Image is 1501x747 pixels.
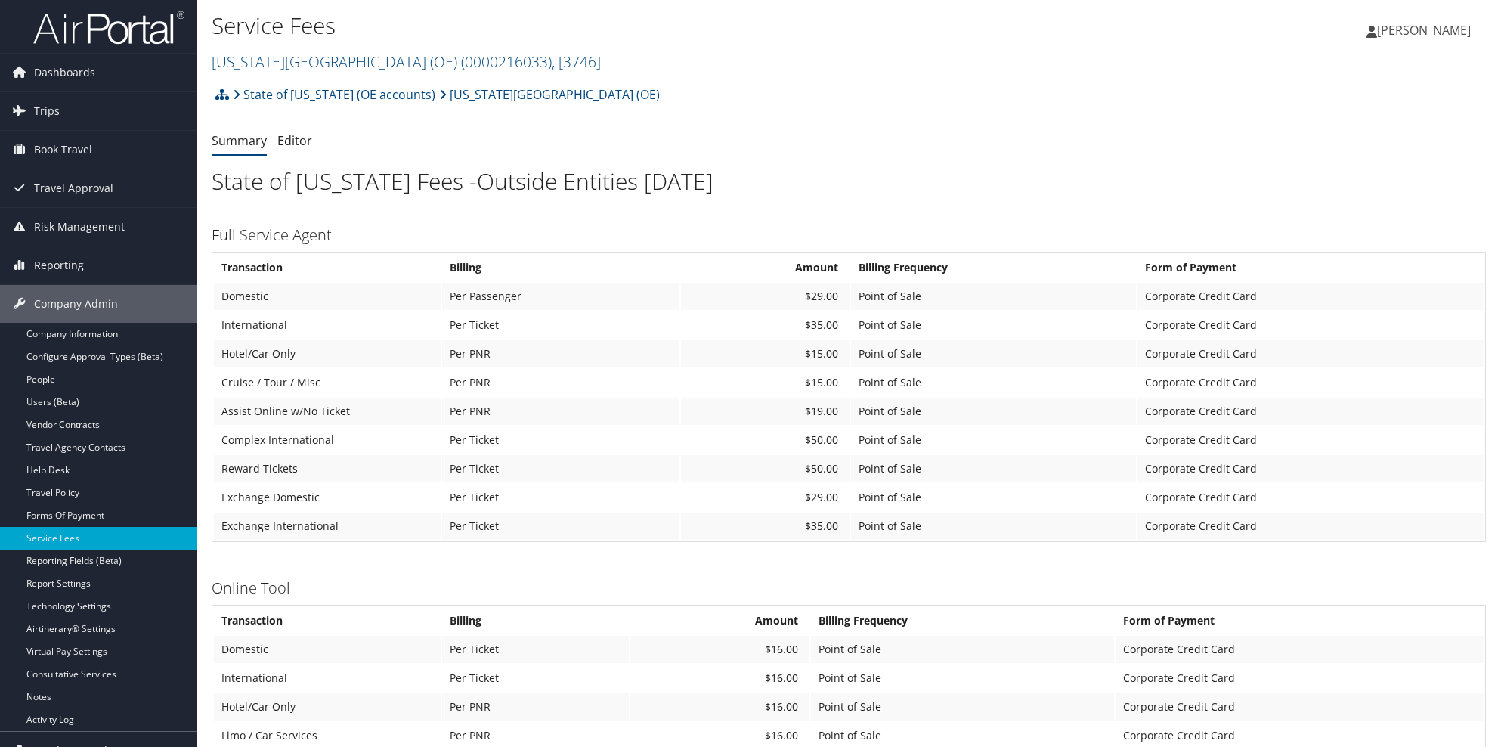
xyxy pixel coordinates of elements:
[34,246,84,284] span: Reporting
[214,340,441,367] td: Hotel/Car Only
[1137,312,1484,339] td: Corporate Credit Card
[630,636,810,663] td: $16.00
[34,169,113,207] span: Travel Approval
[1377,22,1471,39] span: [PERSON_NAME]
[214,283,441,310] td: Domestic
[851,513,1135,540] td: Point of Sale
[214,693,441,721] td: Hotel/Car Only
[212,578,1486,599] h3: Online Tool
[630,607,810,634] th: Amount
[681,484,850,511] td: $29.00
[442,426,679,454] td: Per Ticket
[442,312,679,339] td: Per Ticket
[681,426,850,454] td: $50.00
[851,426,1135,454] td: Point of Sale
[1137,426,1484,454] td: Corporate Credit Card
[442,484,679,511] td: Per Ticket
[681,254,850,281] th: Amount
[681,340,850,367] td: $15.00
[212,225,1486,246] h3: Full Service Agent
[1116,607,1484,634] th: Form of Payment
[33,10,184,45] img: airportal-logo.png
[442,665,629,692] td: Per Ticket
[214,665,441,692] td: International
[851,455,1135,482] td: Point of Sale
[34,92,60,130] span: Trips
[442,254,679,281] th: Billing
[1137,369,1484,396] td: Corporate Credit Card
[1366,8,1486,53] a: [PERSON_NAME]
[34,208,125,246] span: Risk Management
[214,455,441,482] td: Reward Tickets
[442,369,679,396] td: Per PNR
[681,455,850,482] td: $50.00
[34,131,92,169] span: Book Travel
[681,398,850,425] td: $19.00
[630,693,810,721] td: $16.00
[681,312,850,339] td: $35.00
[442,340,679,367] td: Per PNR
[1116,693,1484,721] td: Corporate Credit Card
[1137,513,1484,540] td: Corporate Credit Card
[1137,455,1484,482] td: Corporate Credit Card
[442,283,679,310] td: Per Passenger
[214,636,441,663] td: Domestic
[681,283,850,310] td: $29.00
[214,513,441,540] td: Exchange International
[214,398,441,425] td: Assist Online w/No Ticket
[1137,398,1484,425] td: Corporate Credit Card
[851,369,1135,396] td: Point of Sale
[214,369,441,396] td: Cruise / Tour / Misc
[811,636,1113,663] td: Point of Sale
[214,254,441,281] th: Transaction
[442,455,679,482] td: Per Ticket
[1116,665,1484,692] td: Corporate Credit Card
[630,665,810,692] td: $16.00
[851,312,1135,339] td: Point of Sale
[212,10,1061,42] h1: Service Fees
[851,283,1135,310] td: Point of Sale
[212,51,601,72] a: [US_STATE][GEOGRAPHIC_DATA] (OE)
[1137,340,1484,367] td: Corporate Credit Card
[214,607,441,634] th: Transaction
[811,665,1113,692] td: Point of Sale
[1116,636,1484,663] td: Corporate Credit Card
[1137,283,1484,310] td: Corporate Credit Card
[681,513,850,540] td: $35.00
[851,484,1135,511] td: Point of Sale
[442,607,629,634] th: Billing
[439,79,660,110] a: [US_STATE][GEOGRAPHIC_DATA] (OE)
[442,398,679,425] td: Per PNR
[851,398,1135,425] td: Point of Sale
[214,426,441,454] td: Complex International
[212,166,1486,197] h1: State of [US_STATE] Fees -Outside Entities [DATE]
[811,693,1113,721] td: Point of Sale
[552,51,601,72] span: , [ 3746 ]
[442,513,679,540] td: Per Ticket
[212,132,267,149] a: Summary
[1137,254,1484,281] th: Form of Payment
[233,79,435,110] a: State of [US_STATE] (OE accounts)
[461,51,552,72] span: ( 0000216033 )
[851,340,1135,367] td: Point of Sale
[34,54,95,91] span: Dashboards
[811,607,1113,634] th: Billing Frequency
[851,254,1135,281] th: Billing Frequency
[442,693,629,721] td: Per PNR
[214,484,441,511] td: Exchange Domestic
[214,312,441,339] td: International
[1137,484,1484,511] td: Corporate Credit Card
[34,285,118,323] span: Company Admin
[277,132,312,149] a: Editor
[442,636,629,663] td: Per Ticket
[681,369,850,396] td: $15.00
